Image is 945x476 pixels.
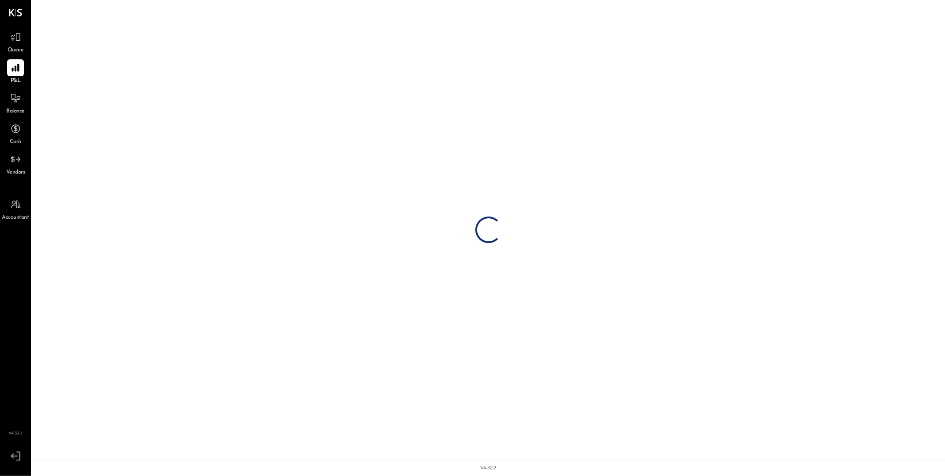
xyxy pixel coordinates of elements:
[0,59,31,85] a: P&L
[481,464,497,472] div: v 4.32.2
[0,90,31,116] a: Balance
[0,29,31,54] a: Queue
[0,196,31,222] a: Accountant
[0,120,31,146] a: Cash
[10,138,21,146] span: Cash
[8,46,24,54] span: Queue
[11,77,21,85] span: P&L
[6,108,25,116] span: Balance
[0,151,31,177] a: Vendors
[2,214,29,222] span: Accountant
[6,169,25,177] span: Vendors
